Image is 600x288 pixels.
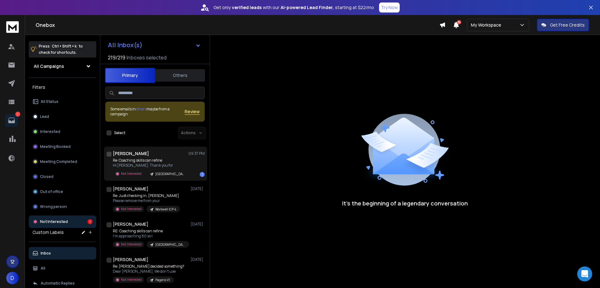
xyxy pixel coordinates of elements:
button: Meeting Booked [29,140,96,153]
p: Wrong person [40,204,67,209]
p: I’m approaching 80 so I [113,234,188,239]
p: Not Interested [121,242,142,247]
img: logo [6,21,19,33]
strong: verified leads [232,4,262,11]
button: All [29,262,96,275]
span: 219 / 219 [108,54,125,61]
h1: All Campaigns [34,63,64,69]
p: 09:37 PM [188,151,205,156]
p: Out of office [40,189,63,194]
p: Not Interested [121,277,142,282]
h1: Onebox [36,21,439,29]
h1: [PERSON_NAME] [113,256,148,263]
span: 50 [457,20,461,24]
p: Workwell ICP 4 [155,207,176,212]
p: Not Interested [121,207,142,211]
p: Re: [PERSON_NAME] decided something? [113,264,184,269]
p: Re: Coaching skills can refine [113,158,188,163]
button: All Campaigns [29,60,96,73]
button: Not Interested1 [29,215,96,228]
button: D [6,272,19,284]
p: Get Free Credits [550,22,585,28]
h3: Filters [29,83,96,92]
h3: Inboxes selected [127,54,167,61]
span: others [136,106,147,112]
p: It’s the beginning of a legendary conversation [342,199,468,208]
button: Primary [105,68,155,83]
div: 1 [87,219,92,224]
button: Meeting Completed [29,155,96,168]
p: Please remove me from your [113,198,180,203]
button: Review [185,109,200,115]
p: Inbox [41,251,51,256]
p: [GEOGRAPHIC_DATA] [155,172,185,176]
p: Not Interested [40,219,68,224]
div: Some emails in maybe from a campaign [110,107,185,117]
label: Select [114,130,125,135]
p: [DATE] [191,257,205,262]
p: Not Interested [121,171,142,176]
p: Hi [PERSON_NAME], Thank you for [113,163,188,168]
button: Others [155,68,205,82]
a: 1 [5,114,18,127]
button: Interested [29,125,96,138]
button: Get Free Credits [537,19,589,31]
h3: Custom Labels [32,229,64,235]
button: Wrong person [29,200,96,213]
strong: AI-powered Lead Finder, [281,4,334,11]
div: 1 [200,172,205,177]
p: Lead [40,114,49,119]
button: Out of office [29,185,96,198]
h1: All Inbox(s) [108,42,142,48]
p: Get only with our starting at $22/mo [213,4,374,11]
div: Open Intercom Messenger [577,266,592,281]
p: RE: Coaching skills can refine [113,229,188,234]
p: Pageris V1 [155,278,170,282]
button: Closed [29,170,96,183]
p: Meeting Completed [40,159,77,164]
p: Press to check for shortcuts. [39,43,83,56]
p: Interested [40,129,60,134]
p: Automatic Replies [41,281,75,286]
p: All Status [41,99,58,104]
p: [DATE] [191,222,205,227]
p: [DATE] [191,186,205,191]
p: [GEOGRAPHIC_DATA] [155,242,185,247]
p: My Workspace [471,22,504,28]
p: Re: Just checking in, [PERSON_NAME] [113,193,180,198]
h1: [PERSON_NAME] [113,186,148,192]
p: Meeting Booked [40,144,71,149]
button: Lead [29,110,96,123]
button: Try Now [379,3,400,13]
span: Ctrl + Shift + k [51,43,77,50]
h1: [PERSON_NAME] [113,221,148,227]
button: All Inbox(s) [103,39,206,51]
p: All [41,266,45,271]
p: Dear [PERSON_NAME], We don't use [113,269,184,274]
h1: [PERSON_NAME] [113,150,149,157]
p: 1 [15,112,20,117]
p: Try Now [381,4,398,11]
button: Inbox [29,247,96,260]
p: Closed [40,174,53,179]
button: All Status [29,95,96,108]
